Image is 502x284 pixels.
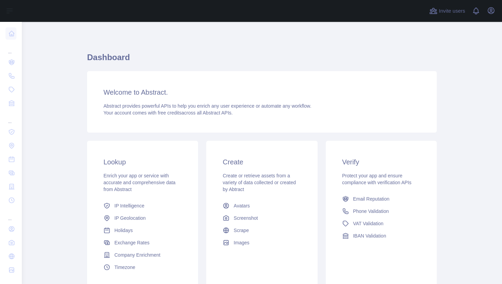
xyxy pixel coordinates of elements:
div: ... [5,208,16,221]
h3: Verify [342,157,420,167]
span: Create or retrieve assets from a variety of data collected or created by Abtract [223,173,296,192]
button: Invite users [428,5,466,16]
h3: Lookup [103,157,182,167]
span: Your account comes with across all Abstract APIs. [103,110,233,116]
a: Company Enrichment [101,249,184,261]
h3: Welcome to Abstract. [103,87,420,97]
span: IP Intelligence [114,202,144,209]
a: Exchange Rates [101,236,184,249]
span: IP Geolocation [114,215,146,221]
span: Holidays [114,227,133,234]
span: Exchange Rates [114,239,150,246]
div: ... [5,41,16,55]
span: Protect your app and ensure compliance with verification APIs [342,173,412,185]
h1: Dashboard [87,52,437,68]
span: Company Enrichment [114,252,161,258]
a: IP Geolocation [101,212,184,224]
span: Timezone [114,264,135,271]
div: ... [5,111,16,124]
h3: Create [223,157,301,167]
a: Screenshot [220,212,304,224]
span: Images [234,239,249,246]
a: IP Intelligence [101,200,184,212]
span: free credits [158,110,181,116]
span: Avatars [234,202,250,209]
a: VAT Validation [339,217,423,230]
a: IBAN Validation [339,230,423,242]
span: Scrape [234,227,249,234]
span: Abstract provides powerful APIs to help you enrich any user experience or automate any workflow. [103,103,311,109]
a: Avatars [220,200,304,212]
a: Phone Validation [339,205,423,217]
a: Scrape [220,224,304,236]
span: Email Reputation [353,195,390,202]
a: Holidays [101,224,184,236]
a: Email Reputation [339,193,423,205]
span: Enrich your app or service with accurate and comprehensive data from Abstract [103,173,176,192]
span: Screenshot [234,215,258,221]
span: IBAN Validation [353,232,386,239]
a: Timezone [101,261,184,273]
a: Images [220,236,304,249]
span: Invite users [439,7,465,15]
span: VAT Validation [353,220,384,227]
span: Phone Validation [353,208,389,215]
